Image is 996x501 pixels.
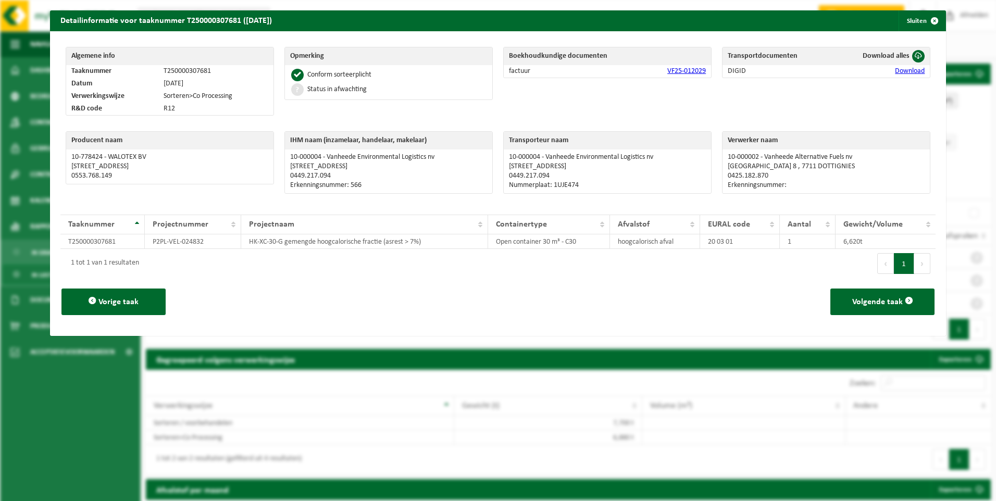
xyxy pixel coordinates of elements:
[66,47,273,65] th: Algemene info
[728,162,925,171] p: [GEOGRAPHIC_DATA] 8 , 7711 DOTTIGNIES
[241,234,488,249] td: HK-XC-30-G gemengde hoogcalorische fractie (asrest > 7%)
[667,67,706,75] a: VF25-012029
[509,153,706,161] p: 10-000004 - Vanheede Environmental Logistics nv
[728,153,925,161] p: 10-000002 - Vanheede Alternative Fuels nv
[98,298,139,306] span: Vorige taak
[66,132,273,149] th: Producent naam
[71,153,268,161] p: 10-778424 - WALOTEX BV
[290,172,487,180] p: 0449.217.094
[290,162,487,171] p: [STREET_ADDRESS]
[504,47,711,65] th: Boekhoudkundige documenten
[68,220,115,229] span: Taaknummer
[307,71,371,79] div: Conform sorteerplicht
[158,78,273,90] td: [DATE]
[61,289,166,315] button: Vorige taak
[894,253,914,274] button: 1
[895,67,925,75] a: Download
[830,289,935,315] button: Volgende taak
[66,65,158,78] td: Taaknummer
[488,234,610,249] td: Open container 30 m³ - C30
[723,65,831,78] td: DIGID
[504,132,711,149] th: Transporteur naam
[723,132,930,149] th: Verwerker naam
[728,172,925,180] p: 0425.182.870
[780,234,836,249] td: 1
[708,220,750,229] span: EURAL code
[877,253,894,274] button: Previous
[71,172,268,180] p: 0553.768.149
[618,220,650,229] span: Afvalstof
[723,47,831,65] th: Transportdocumenten
[145,234,241,249] td: P2PL-VEL-024832
[285,47,492,65] th: Opmerking
[66,78,158,90] td: Datum
[60,234,145,249] td: T250000307681
[158,90,273,103] td: Sorteren>Co Processing
[610,234,701,249] td: hoogcalorisch afval
[863,52,910,60] span: Download alles
[700,234,779,249] td: 20 03 01
[66,103,158,115] td: R&D code
[307,86,367,93] div: Status in afwachting
[836,234,936,249] td: 6,620t
[843,220,903,229] span: Gewicht/Volume
[509,162,706,171] p: [STREET_ADDRESS]
[504,65,586,78] td: factuur
[71,162,268,171] p: [STREET_ADDRESS]
[290,181,487,190] p: Erkenningsnummer: 566
[914,253,930,274] button: Next
[158,65,273,78] td: T250000307681
[50,10,282,30] h2: Detailinformatie voor taaknummer T250000307681 ([DATE])
[249,220,294,229] span: Projectnaam
[496,220,547,229] span: Containertype
[899,10,945,31] button: Sluiten
[728,181,925,190] p: Erkenningsnummer:
[509,181,706,190] p: Nummerplaat: 1UJE474
[153,220,208,229] span: Projectnummer
[158,103,273,115] td: R12
[285,132,492,149] th: IHM naam (inzamelaar, handelaar, makelaar)
[66,90,158,103] td: Verwerkingswijze
[290,153,487,161] p: 10-000004 - Vanheede Environmental Logistics nv
[509,172,706,180] p: 0449.217.094
[788,220,811,229] span: Aantal
[66,254,139,273] div: 1 tot 1 van 1 resultaten
[852,298,903,306] span: Volgende taak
